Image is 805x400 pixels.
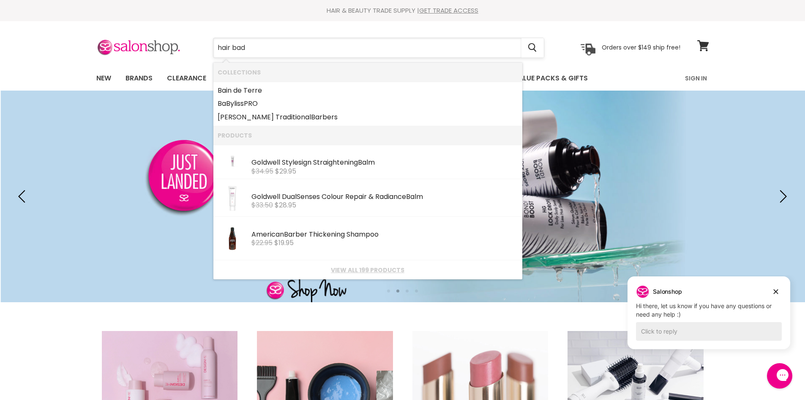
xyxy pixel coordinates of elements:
[602,44,680,51] p: Orders over $149 ship free!
[218,267,518,273] a: View all 199 products
[415,290,418,292] li: Page dot 4
[275,166,296,176] span: $29.95
[251,238,273,248] s: $22.95
[218,110,518,124] a: [PERSON_NAME] Traditionalrbers
[251,231,518,240] div: American rber Thickening Shampoo
[161,69,213,87] a: Clearance
[119,69,159,87] a: Brands
[213,145,522,179] li: Products: Goldwell Stylesign Straightening Balm
[213,38,544,58] form: Product
[218,97,518,110] a: BylissPRO
[213,179,522,217] li: Products: Goldwell DualSenses Colour Repair & Radiance Balm
[251,193,518,202] div: Goldwell DualSenses Colour Repair & Radiance lm
[406,290,409,292] li: Page dot 3
[15,188,32,205] button: Previous
[274,238,294,248] span: $19.95
[680,69,712,87] a: Sign In
[358,157,366,167] b: Ba
[284,229,292,239] b: Ba
[221,221,244,257] img: AB017_200x.jpg
[213,217,522,260] li: Products: American Barber Thickening Shampoo
[90,69,117,87] a: New
[251,166,273,176] s: $34.95
[213,38,521,58] input: Search
[218,149,247,168] img: GoldwellStylesignStraighteningBalm_200x.jpg
[251,159,518,168] div: Goldwell Stylesign Straightening lm
[396,290,399,292] li: Page dot 2
[621,275,797,362] iframe: Gorgias live chat campaigns
[387,290,390,292] li: Page dot 1
[218,86,226,95] b: Ba
[508,69,594,87] a: Value Packs & Gifts
[213,126,522,145] li: Products
[419,6,478,15] a: GET TRADE ACCESS
[275,200,296,210] span: $28.95
[213,63,522,82] li: Collections
[86,66,720,91] nav: Main
[773,188,790,205] button: Next
[213,82,522,97] li: Collections: Bain de Terre
[218,99,226,108] b: Ba
[311,112,319,122] b: Ba
[218,183,247,213] img: GoldwellDualsensesColorRepairRadianceBalm75ml_8264bca8-56a0-4969-908a-1a582690a2e6.webp
[90,66,637,91] ul: Main menu
[521,38,544,58] button: Search
[406,192,415,201] b: Ba
[218,84,518,97] a: in de Terre
[86,6,720,15] div: HAIR & BEAUTY TRADE SUPPLY |
[763,360,797,392] iframe: Gorgias live chat messenger
[251,200,273,210] s: $33.50
[213,97,522,110] li: Collections: BaBylissPRO
[213,110,522,126] li: Collections: Wahl Traditional Barbers
[213,260,522,279] li: View All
